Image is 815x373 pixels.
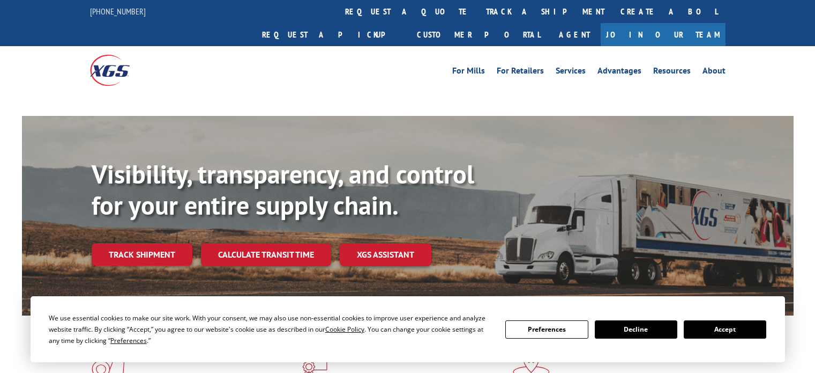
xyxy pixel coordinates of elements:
[452,67,485,78] a: For Mills
[92,157,474,222] b: Visibility, transparency, and control for your entire supply chain.
[556,67,586,78] a: Services
[49,312,492,346] div: We use essential cookies to make our site work. With your consent, we may also use non-essential ...
[702,67,726,78] a: About
[31,296,785,362] div: Cookie Consent Prompt
[325,325,364,334] span: Cookie Policy
[601,23,726,46] a: Join Our Team
[653,67,691,78] a: Resources
[684,320,766,339] button: Accept
[201,243,331,266] a: Calculate transit time
[597,67,641,78] a: Advantages
[595,320,677,339] button: Decline
[548,23,601,46] a: Agent
[340,243,431,266] a: XGS ASSISTANT
[505,320,588,339] button: Preferences
[92,243,192,266] a: Track shipment
[409,23,548,46] a: Customer Portal
[90,6,146,17] a: [PHONE_NUMBER]
[110,336,147,345] span: Preferences
[254,23,409,46] a: Request a pickup
[497,67,544,78] a: For Retailers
